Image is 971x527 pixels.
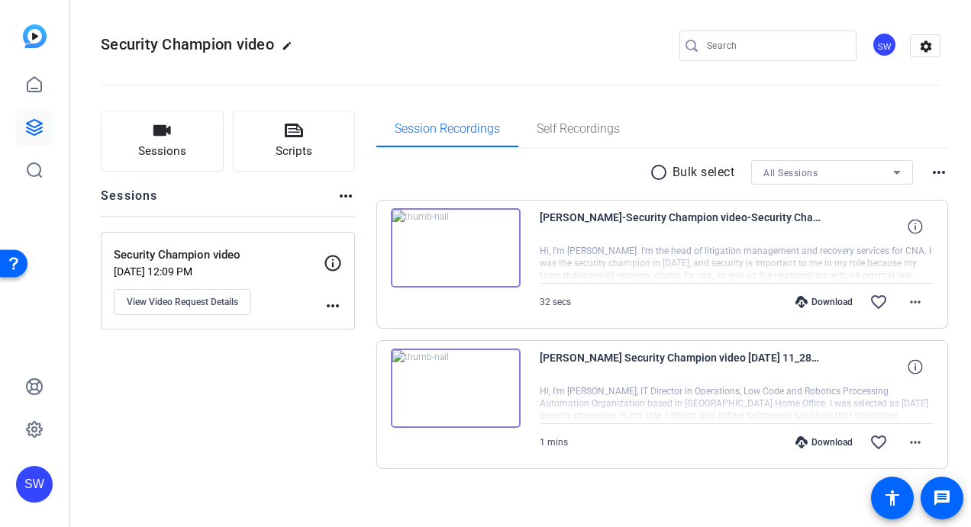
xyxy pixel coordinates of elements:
[276,143,312,160] span: Scripts
[788,296,860,308] div: Download
[391,349,521,428] img: thumb-nail
[788,436,860,448] div: Download
[233,111,356,172] button: Scripts
[101,35,274,53] span: Security Champion video
[337,187,355,205] mat-icon: more_horiz
[127,296,238,308] span: View Video Request Details
[391,208,521,288] img: thumb-nail
[23,24,47,48] img: blue-gradient.svg
[537,123,620,135] span: Self Recordings
[282,40,300,59] mat-icon: edit
[540,297,571,307] span: 32 secs
[395,123,500,135] span: Session Recordings
[114,289,251,315] button: View Video Request Details
[707,37,844,55] input: Search
[869,293,888,311] mat-icon: favorite_border
[911,35,941,58] mat-icon: settings
[540,349,822,385] span: [PERSON_NAME] Security Champion video [DATE] 11_28_43
[883,489,902,507] mat-icon: accessibility
[324,297,342,315] mat-icon: more_horiz
[872,32,897,57] div: SW
[114,265,324,278] p: [DATE] 12:09 PM
[114,246,324,264] p: Security Champion video
[16,466,53,503] div: SW
[933,489,951,507] mat-icon: message
[763,168,818,178] span: All Sessions
[906,433,924,451] mat-icon: more_horiz
[673,163,735,182] p: Bulk select
[930,163,948,182] mat-icon: more_horiz
[540,437,568,448] span: 1 mins
[650,163,673,182] mat-icon: radio_button_unchecked
[101,187,158,216] h2: Sessions
[906,293,924,311] mat-icon: more_horiz
[869,433,888,451] mat-icon: favorite_border
[540,208,822,245] span: [PERSON_NAME]-Security Champion video-Security Champion video-1755718761330-webcam
[101,111,224,172] button: Sessions
[872,32,898,59] ngx-avatar: Steve Winiecki
[138,143,186,160] span: Sessions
